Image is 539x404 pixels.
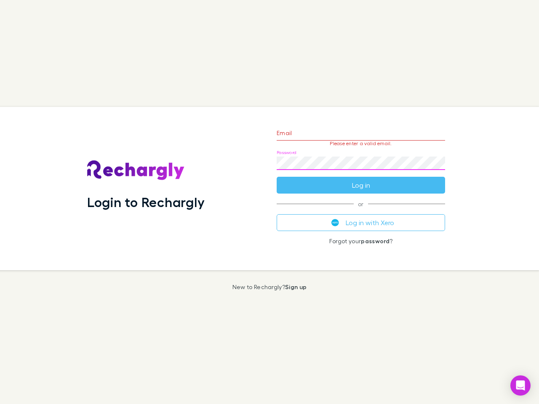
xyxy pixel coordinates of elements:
[232,284,307,290] p: New to Rechargly?
[277,214,445,231] button: Log in with Xero
[277,141,445,146] p: Please enter a valid email.
[277,177,445,194] button: Log in
[285,283,307,290] a: Sign up
[277,238,445,245] p: Forgot your ?
[331,219,339,226] img: Xero's logo
[87,160,185,181] img: Rechargly's Logo
[87,194,205,210] h1: Login to Rechargly
[361,237,390,245] a: password
[510,375,531,396] div: Open Intercom Messenger
[277,149,296,156] label: Password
